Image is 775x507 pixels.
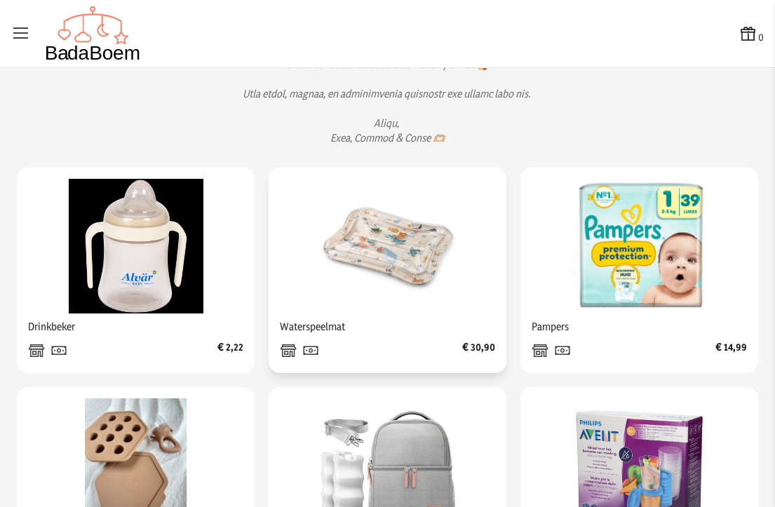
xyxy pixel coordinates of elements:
img: Badaboem [45,6,141,62]
span: € 30,90 [462,339,495,362]
img: Waterspeelmat [321,179,455,313]
span: € 14,99 [715,339,747,362]
img: Pampers [572,179,707,313]
span: Drinkbeker [28,313,243,339]
img: Drinkbeker [69,179,203,313]
span: Pampers [532,313,747,339]
button: 0 [739,24,764,44]
span: Waterspeelmat [280,313,495,339]
span: € 2,22 [217,339,243,362]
